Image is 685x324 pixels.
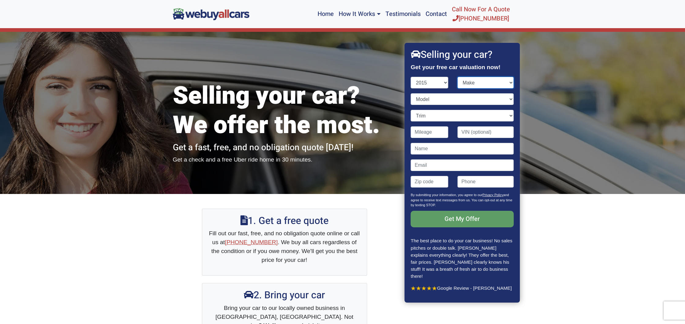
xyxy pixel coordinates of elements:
[173,81,396,140] h1: Selling your car? We offer the most.
[411,126,449,138] input: Mileage
[411,237,514,279] p: The best place to do your car business! No sales pitches or double talk. [PERSON_NAME] explains e...
[411,176,449,188] input: Zip code
[411,64,501,70] strong: Get your free car valuation now!
[208,215,361,227] h2: 1. Get a free quote
[411,159,514,171] input: Email
[208,229,361,264] p: Fill out our fast, free, and no obligation quote online or call us at . We buy all cars regardles...
[411,143,514,155] input: Name
[482,193,503,197] a: Privacy Policy
[423,2,449,26] a: Contact
[383,2,423,26] a: Testimonials
[173,143,396,153] h2: Get a fast, free, and no obligation quote [DATE]!
[449,2,512,26] a: Call Now For A Quote[PHONE_NUMBER]
[225,239,278,245] a: [PHONE_NUMBER]
[411,192,514,211] p: By submitting your information, you agree to our and agree to receive text messages from us. You ...
[173,155,396,164] p: Get a check and a free Uber ride home in 30 minutes.
[315,2,336,26] a: Home
[457,126,514,138] input: VIN (optional)
[173,8,249,20] img: We Buy All Cars in NJ logo
[457,176,514,188] input: Phone
[411,77,514,237] form: Contact form
[336,2,383,26] a: How It Works
[411,49,514,61] h2: Selling your car?
[411,285,514,292] p: Google Review - [PERSON_NAME]
[411,211,514,227] input: Get My Offer
[208,289,361,301] h2: 2. Bring your car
